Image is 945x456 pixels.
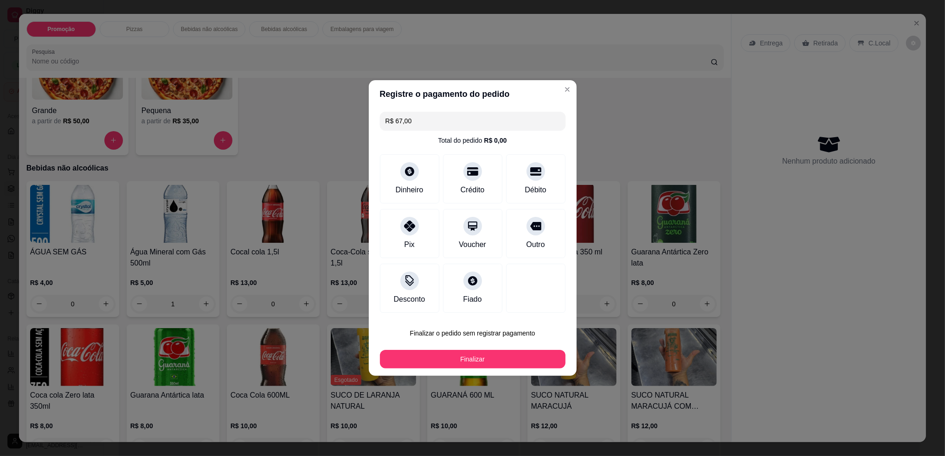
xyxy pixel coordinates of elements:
div: R$ 0,00 [484,136,507,145]
div: Voucher [459,239,486,250]
button: Close [560,82,575,97]
div: Total do pedido [438,136,507,145]
div: Crédito [461,184,485,196]
div: Outro [526,239,545,250]
div: Fiado [463,294,482,305]
header: Registre o pagamento do pedido [369,80,577,108]
div: Pix [404,239,414,250]
div: Débito [525,184,546,196]
div: Desconto [394,294,425,305]
div: Dinheiro [396,184,424,196]
button: Finalizar [380,350,566,368]
input: Ex.: hambúrguer de cordeiro [386,112,560,130]
button: Finalizar o pedido sem registrar pagamento [380,324,566,342]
